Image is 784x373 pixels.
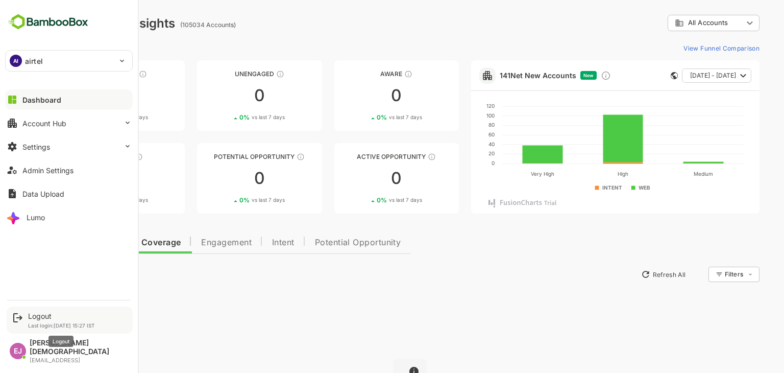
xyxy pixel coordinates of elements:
[688,265,724,284] div: Filters
[10,55,22,67] div: AI
[341,113,386,121] div: 0 %
[24,265,99,284] button: New Insights
[639,18,707,28] div: All Accounts
[22,143,50,151] div: Settings
[456,160,459,166] text: 0
[161,70,286,78] div: Unengaged
[341,196,386,204] div: 0 %
[299,143,423,214] a: Active OpportunityThese accounts have open opportunities which might be at any of the Sales Stage...
[392,153,400,161] div: These accounts have open opportunities which might be at any of the Sales Stages
[565,71,575,81] div: Discover new ICP-fit accounts showing engagement — via intent surges, anonymous website visits, L...
[299,60,423,131] a: AwareThese accounts have just entered the buying cycle and need further nurturing00%vs last 7 days
[204,113,249,121] div: 0 %
[22,166,73,175] div: Admin Settings
[453,150,459,156] text: 20
[464,71,541,80] a: 141Net New Accounts
[299,87,423,104] div: 0
[25,56,43,66] p: airtel
[67,196,112,204] div: 0 %
[24,70,149,78] div: Unreached
[28,322,95,329] p: Last login: [DATE] 15:27 IST
[216,113,249,121] span: vs last 7 days
[10,343,26,359] div: EJ
[689,270,707,278] div: Filters
[299,170,423,186] div: 0
[5,160,133,180] button: Admin Settings
[654,69,700,82] span: [DATE] - [DATE]
[161,60,286,131] a: UnengagedThese accounts have not shown enough engagement and need nurturing00%vs last 7 days
[165,239,216,247] span: Engagement
[79,113,112,121] span: vs last 7 days
[451,103,459,109] text: 120
[299,153,423,160] div: Active Opportunity
[5,12,91,32] img: BambooboxFullLogoMark.5f36c76dfaba33ec1ec1367b70bb1252.svg
[582,171,593,177] text: High
[644,40,724,56] button: View Funnel Comparison
[24,60,149,131] a: UnreachedThese accounts have not been engaged with for a defined time period00%vs last 7 days
[30,339,128,356] div: [PERSON_NAME][DEMOGRAPHIC_DATA]
[79,196,112,204] span: vs last 7 days
[632,13,724,33] div: All Accounts
[353,113,386,121] span: vs last 7 days
[28,312,95,320] div: Logout
[24,143,149,214] a: EngagedThese accounts are warm, further nurturing would qualify them to MQAs00%vs last 7 days
[161,87,286,104] div: 0
[453,131,459,137] text: 60
[99,153,107,161] div: These accounts are warm, further nurturing would qualify them to MQAs
[5,136,133,157] button: Settings
[27,213,45,222] div: Lumo
[299,70,423,78] div: Aware
[5,207,133,227] button: Lumo
[658,171,677,177] text: Medium
[353,196,386,204] span: vs last 7 days
[22,119,66,128] div: Account Hub
[5,113,133,133] button: Account Hub
[635,72,642,79] div: This card does not support filter and segments
[24,170,149,186] div: 0
[161,170,286,186] div: 0
[601,266,654,283] button: Refresh All
[495,171,519,177] text: Very High
[548,73,558,78] span: New
[22,190,64,198] div: Data Upload
[67,113,112,121] div: 0 %
[216,196,249,204] span: vs last 7 days
[30,357,128,364] div: [EMAIL_ADDRESS]
[240,70,249,78] div: These accounts have not shown enough engagement and need nurturing
[646,68,716,83] button: [DATE] - [DATE]
[204,196,249,204] div: 0 %
[103,70,111,78] div: These accounts have not been engaged with for a defined time period
[6,51,132,71] div: AIairtel
[161,153,286,160] div: Potential Opportunity
[5,183,133,204] button: Data Upload
[24,16,139,31] div: Dashboard Insights
[5,89,133,110] button: Dashboard
[279,239,365,247] span: Potential Opportunity
[652,19,692,27] span: All Accounts
[35,239,145,247] span: Data Quality and Coverage
[161,143,286,214] a: Potential OpportunityThese accounts are MQAs and can be passed on to Inside Sales00%vs last 7 days
[453,141,459,147] text: 40
[453,122,459,128] text: 80
[144,21,203,29] ag: (105034 Accounts)
[451,112,459,119] text: 100
[261,153,269,161] div: These accounts are MQAs and can be passed on to Inside Sales
[24,87,149,104] div: 0
[369,70,377,78] div: These accounts have just entered the buying cycle and need further nurturing
[24,153,149,160] div: Engaged
[22,96,61,104] div: Dashboard
[236,239,259,247] span: Intent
